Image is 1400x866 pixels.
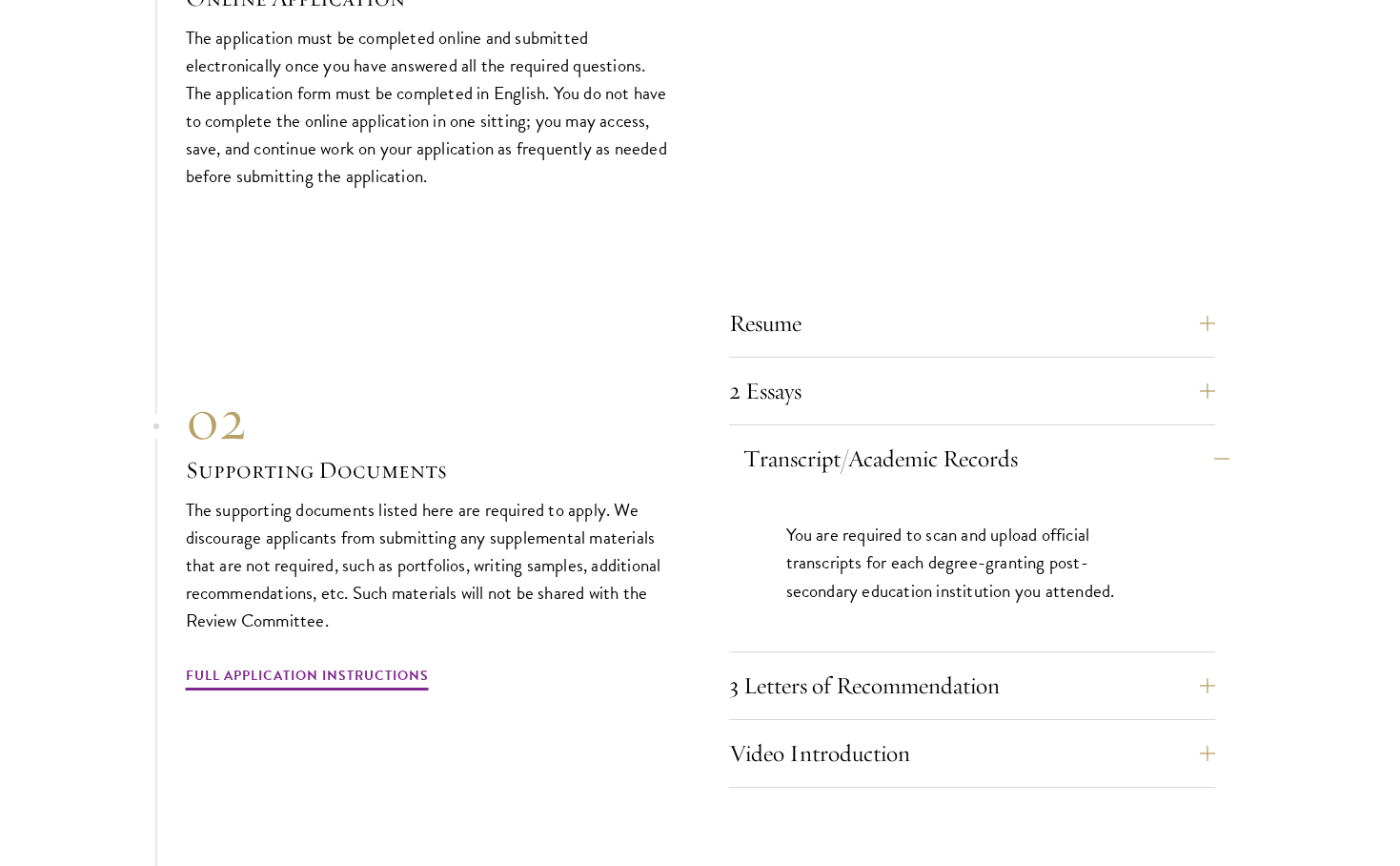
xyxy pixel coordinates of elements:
[186,385,672,454] div: 02
[729,663,1215,709] button: 3 Letters of Recommendation
[729,731,1215,776] button: Video Introduction
[729,300,1215,346] button: Resume
[186,496,672,634] p: The supporting documents listed here are required to apply. We discourage applicants from submitt...
[186,664,429,693] a: Full Application Instructions
[729,368,1215,414] button: 2 Essays
[786,521,1158,604] p: You are required to scan and upload official transcripts for each degree-granting post-secondary ...
[186,454,672,486] h3: Supporting Documents
[186,24,672,190] p: The application must be completed online and submitted electronically once you have answered all ...
[743,436,1229,482] button: Transcript/Academic Records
